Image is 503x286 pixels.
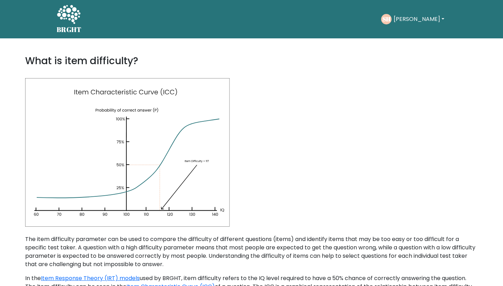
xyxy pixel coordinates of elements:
[25,55,478,67] h3: What is item difficulty?
[392,15,446,24] button: [PERSON_NAME]
[382,15,390,23] text: SH
[25,227,478,269] div: The item difficulty parameter can be used to compare the difficulty of different questions (items...
[41,274,140,282] a: Item Response Theory (IRT) models
[57,3,82,36] a: BRGHT
[57,25,82,34] h5: BRGHT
